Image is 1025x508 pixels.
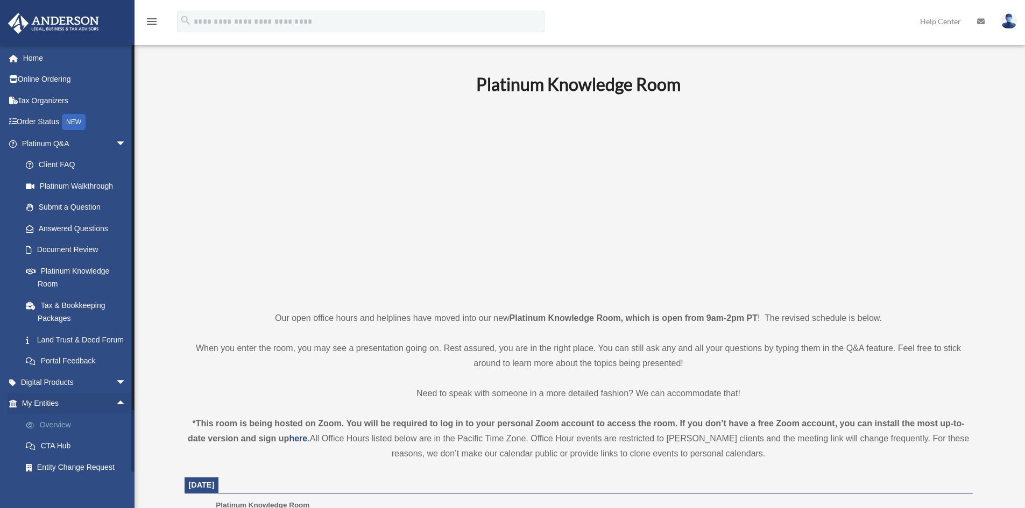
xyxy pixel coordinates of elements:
[5,13,102,34] img: Anderson Advisors Platinum Portal
[15,329,143,350] a: Land Trust & Deed Forum
[15,435,143,457] a: CTA Hub
[145,15,158,28] i: menu
[185,386,973,401] p: Need to speak with someone in a more detailed fashion? We can accommodate that!
[188,419,965,443] strong: *This room is being hosted on Zoom. You will be required to log in to your personal Zoom account ...
[8,371,143,393] a: Digital Productsarrow_drop_down
[62,114,86,130] div: NEW
[15,414,143,435] a: Overview
[307,434,309,443] strong: .
[289,434,307,443] a: here
[15,350,143,372] a: Portal Feedback
[185,341,973,371] p: When you enter the room, you may see a presentation going on. Rest assured, you are in the right ...
[180,15,192,26] i: search
[8,393,143,414] a: My Entitiesarrow_drop_up
[15,218,143,239] a: Answered Questions
[15,197,143,218] a: Submit a Question
[8,69,143,90] a: Online Ordering
[15,295,143,329] a: Tax & Bookkeeping Packages
[8,90,143,111] a: Tax Organizers
[8,47,143,69] a: Home
[185,311,973,326] p: Our open office hours and helplines have moved into our new ! The revised schedule is below.
[15,456,143,478] a: Entity Change Request
[417,109,740,291] iframe: 231110_Toby_KnowledgeRoom
[15,175,143,197] a: Platinum Walkthrough
[510,313,758,323] strong: Platinum Knowledge Room, which is open from 9am-2pm PT
[116,393,137,415] span: arrow_drop_up
[8,111,143,133] a: Order StatusNEW
[185,416,973,461] div: All Office Hours listed below are in the Pacific Time Zone. Office Hour events are restricted to ...
[116,371,137,393] span: arrow_drop_down
[476,74,681,95] b: Platinum Knowledge Room
[116,133,137,155] span: arrow_drop_down
[8,133,143,154] a: Platinum Q&Aarrow_drop_down
[189,481,215,489] span: [DATE]
[145,19,158,28] a: menu
[15,154,143,176] a: Client FAQ
[15,239,143,261] a: Document Review
[15,260,137,295] a: Platinum Knowledge Room
[1001,13,1017,29] img: User Pic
